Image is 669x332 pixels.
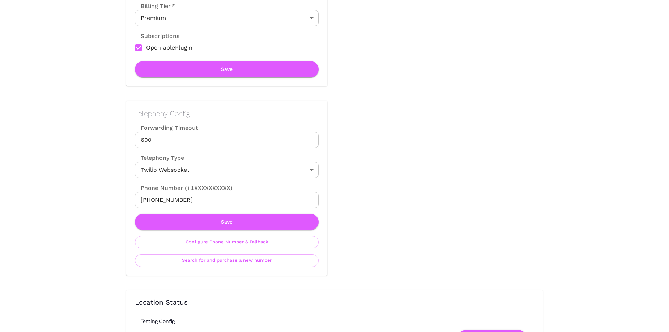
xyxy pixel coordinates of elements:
label: Forwarding Timeout [135,124,319,132]
div: Premium [135,10,319,26]
button: Search for and purchase a new number [135,254,319,267]
h3: Location Status [135,299,534,307]
label: Phone Number (+1XXXXXXXXXX) [135,184,319,192]
h2: Telephony Config [135,109,319,118]
h6: Testing Config [141,318,540,324]
label: Subscriptions [135,32,179,40]
button: Configure Phone Number & Fallback [135,236,319,248]
label: Billing Tier [135,2,175,10]
span: OpenTablePlugin [146,43,192,52]
div: Twilio Websocket [135,162,319,178]
label: Telephony Type [135,154,184,162]
button: Save [135,214,319,230]
button: Save [135,61,319,77]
